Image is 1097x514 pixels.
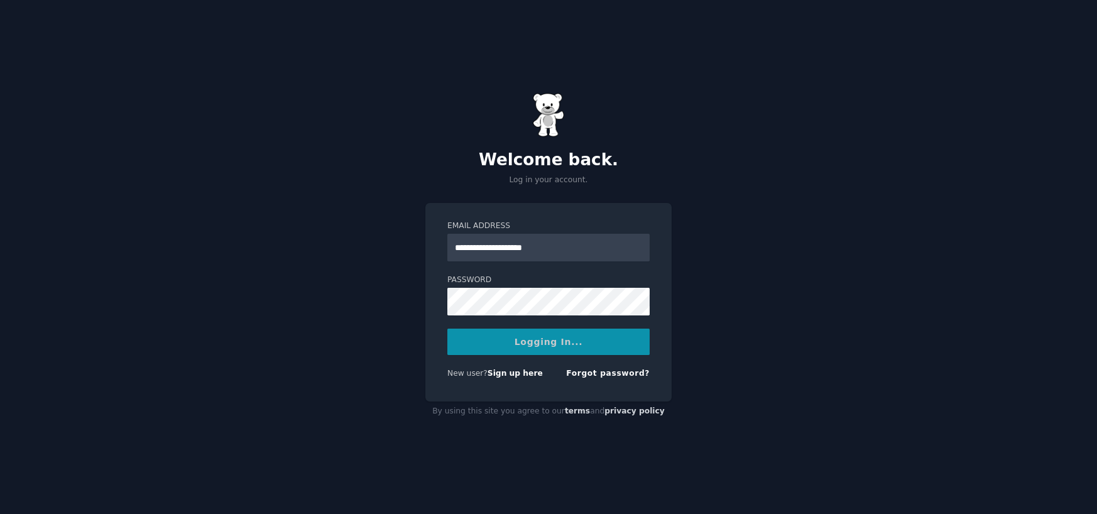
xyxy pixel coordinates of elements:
[447,221,650,232] label: Email Address
[447,275,650,286] label: Password
[447,369,488,378] span: New user?
[488,369,543,378] a: Sign up here
[425,150,672,170] h2: Welcome back.
[565,407,590,415] a: terms
[425,402,672,422] div: By using this site you agree to our and
[533,93,564,137] img: Gummy Bear
[604,407,665,415] a: privacy policy
[566,369,650,378] a: Forgot password?
[425,175,672,186] p: Log in your account.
